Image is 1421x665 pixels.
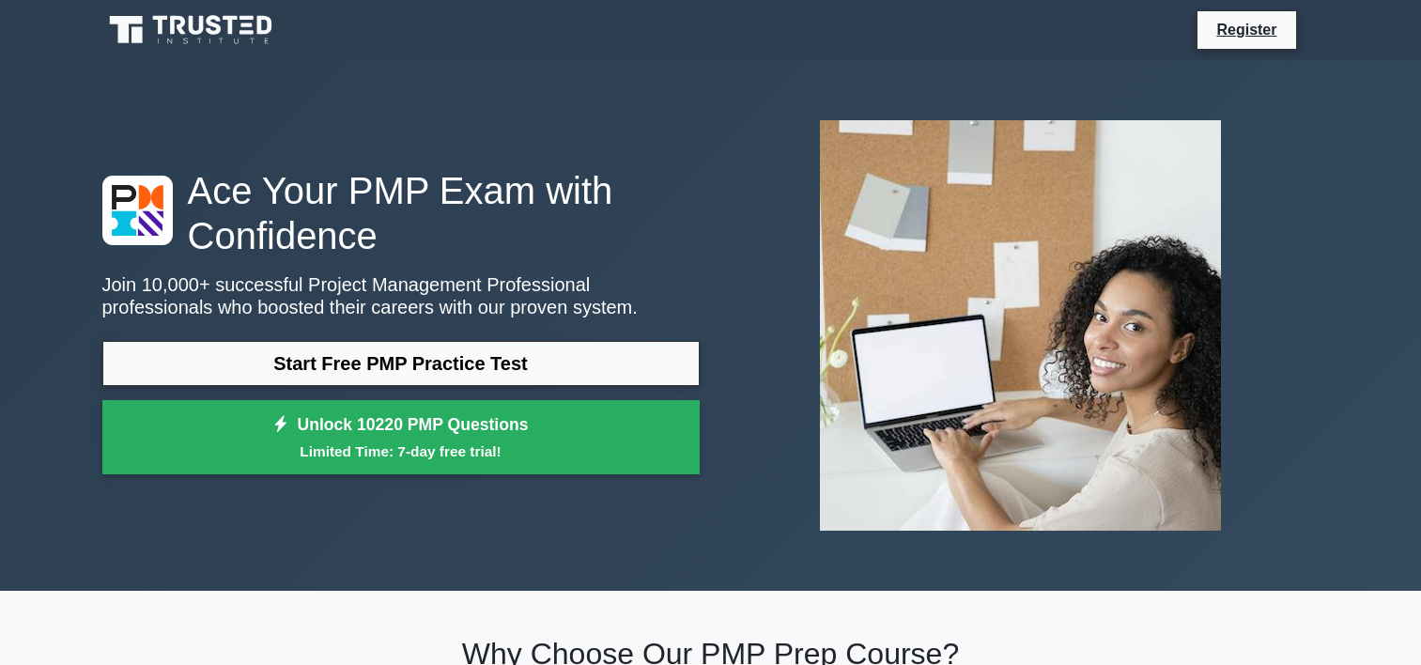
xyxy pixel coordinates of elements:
p: Join 10,000+ successful Project Management Professional professionals who boosted their careers w... [102,273,700,318]
h1: Ace Your PMP Exam with Confidence [102,168,700,258]
a: Start Free PMP Practice Test [102,341,700,386]
a: Register [1205,18,1288,41]
small: Limited Time: 7-day free trial! [126,441,676,462]
a: Unlock 10220 PMP QuestionsLimited Time: 7-day free trial! [102,400,700,475]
